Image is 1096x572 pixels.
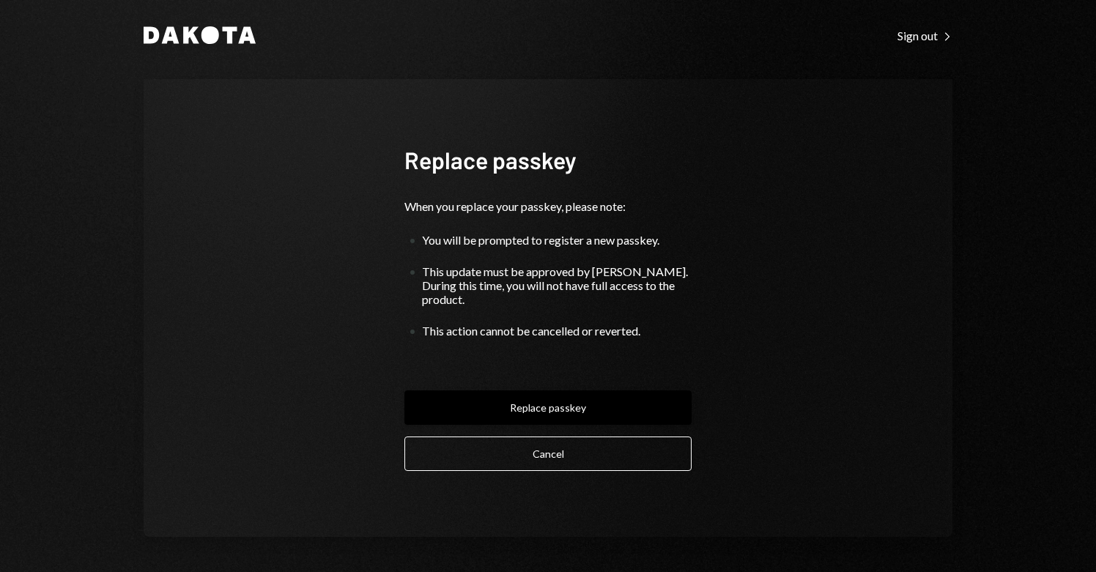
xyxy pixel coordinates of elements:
[897,29,952,43] div: Sign out
[897,27,952,43] a: Sign out
[422,233,692,247] div: You will be prompted to register a new passkey.
[404,198,692,215] div: When you replace your passkey, please note:
[404,437,692,471] button: Cancel
[422,264,692,306] div: This update must be approved by [PERSON_NAME]. During this time, you will not have full access to...
[422,324,692,338] div: This action cannot be cancelled or reverted.
[404,390,692,425] button: Replace passkey
[404,145,692,174] h1: Replace passkey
